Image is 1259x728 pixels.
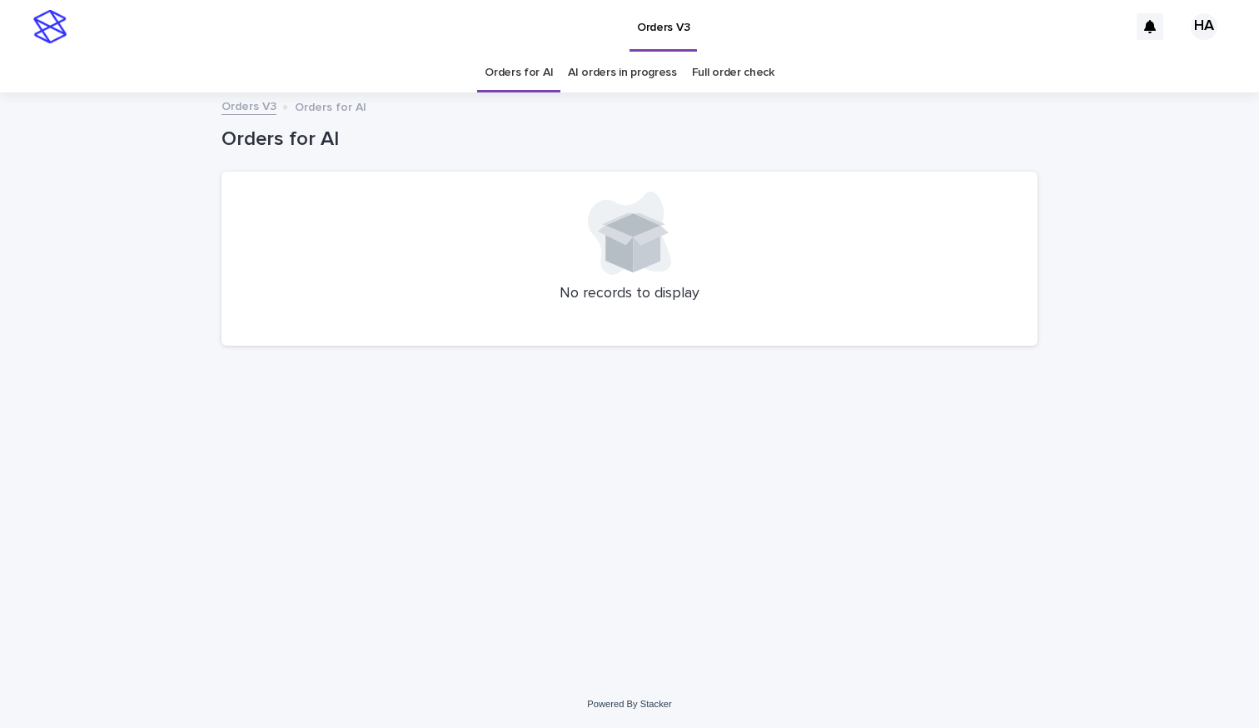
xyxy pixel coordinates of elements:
p: No records to display [241,285,1018,303]
p: Orders for AI [295,97,366,115]
h1: Orders for AI [221,127,1038,152]
a: Full order check [692,53,774,92]
a: Orders V3 [221,96,276,115]
div: HA [1191,13,1217,40]
a: AI orders in progress [568,53,677,92]
a: Orders for AI [485,53,553,92]
a: Powered By Stacker [587,699,671,709]
img: stacker-logo-s-only.png [33,10,67,43]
